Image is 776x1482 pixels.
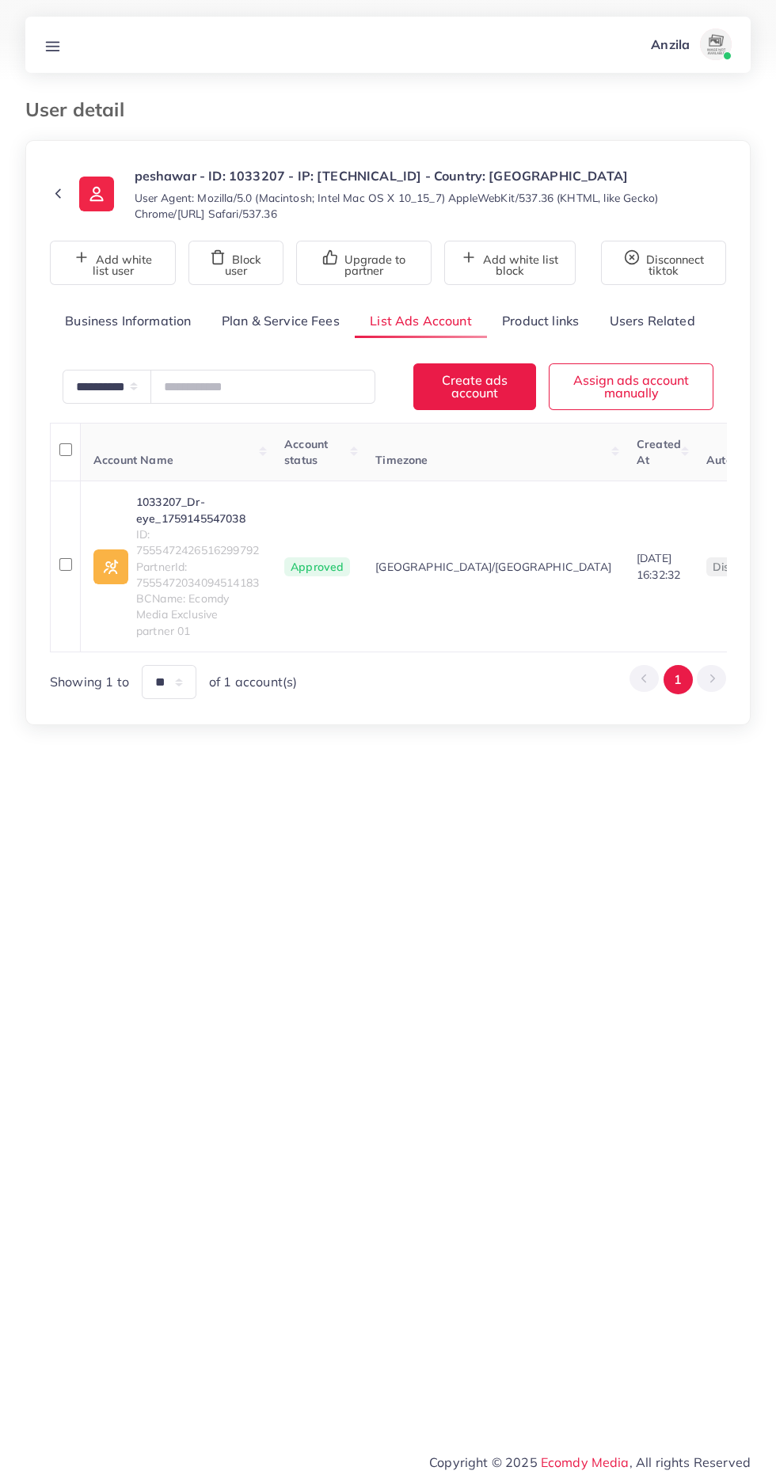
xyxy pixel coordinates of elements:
[594,304,709,338] a: Users Related
[50,241,176,285] button: Add white list user
[651,35,690,54] p: Anzila
[630,665,726,694] ul: Pagination
[136,559,259,591] span: PartnerId: 7555472034094514183
[429,1453,751,1472] span: Copyright © 2025
[487,304,594,338] a: Product links
[706,453,772,467] span: Auto top-up
[136,591,259,639] span: BCName: Ecomdy Media Exclusive partner 01
[355,304,487,338] a: List Ads Account
[136,494,259,526] a: 1033207_Dr-eye_1759145547038
[664,665,693,694] button: Go to page 1
[207,304,355,338] a: Plan & Service Fees
[50,304,207,338] a: Business Information
[188,241,283,285] button: Block user
[93,453,173,467] span: Account Name
[93,549,128,584] img: ic-ad-info.7fc67b75.svg
[541,1454,630,1470] a: Ecomdy Media
[630,1453,751,1472] span: , All rights Reserved
[700,28,732,60] img: avatar
[25,98,137,121] h3: User detail
[209,673,297,691] span: of 1 account(s)
[637,437,681,467] span: Created At
[375,559,611,575] span: [GEOGRAPHIC_DATA]/[GEOGRAPHIC_DATA]
[413,363,536,410] button: Create ads account
[444,241,576,285] button: Add white list block
[375,453,428,467] span: Timezone
[296,241,432,285] button: Upgrade to partner
[50,673,129,691] span: Showing 1 to
[549,363,713,410] button: Assign ads account manually
[637,551,680,581] span: [DATE] 16:32:32
[601,241,726,285] button: Disconnect tiktok
[642,28,738,60] a: Anzilaavatar
[713,560,753,574] span: disable
[284,437,328,467] span: Account status
[284,557,350,576] span: Approved
[135,190,726,222] small: User Agent: Mozilla/5.0 (Macintosh; Intel Mac OS X 10_15_7) AppleWebKit/537.36 (KHTML, like Gecko...
[136,526,259,559] span: ID: 7555472426516299792
[135,166,726,185] p: peshawar - ID: 1033207 - IP: [TECHNICAL_ID] - Country: [GEOGRAPHIC_DATA]
[79,177,114,211] img: ic-user-info.36bf1079.svg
